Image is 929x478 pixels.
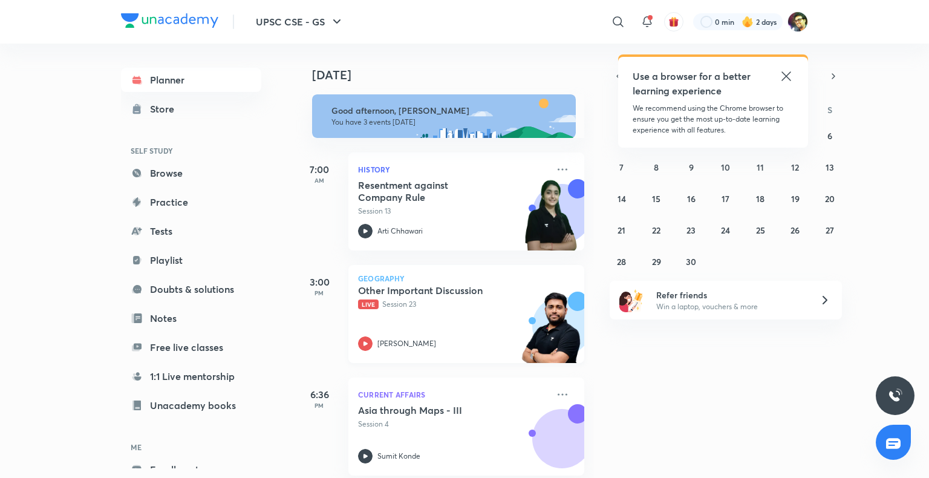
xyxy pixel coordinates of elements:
img: avatar [668,16,679,27]
abbr: September 19, 2025 [791,193,800,205]
button: September 6, 2025 [820,126,839,145]
img: Mukesh Kumar Shahi [787,11,808,32]
img: Company Logo [121,13,218,28]
h4: [DATE] [312,68,596,82]
img: referral [619,288,644,312]
h5: Use a browser for a better learning experience [633,69,753,98]
p: Sumit Konde [377,451,420,462]
h6: ME [121,437,261,457]
button: September 25, 2025 [751,220,770,240]
p: Session 4 [358,419,548,430]
p: You have 3 events [DATE] [331,117,565,127]
button: September 23, 2025 [682,220,701,240]
abbr: September 11, 2025 [757,162,764,173]
abbr: September 24, 2025 [721,224,730,236]
abbr: September 21, 2025 [618,224,625,236]
p: Arti Chhawari [377,226,423,237]
abbr: Saturday [827,104,832,116]
p: [PERSON_NAME] [377,338,436,349]
p: Session 23 [358,299,548,310]
button: September 24, 2025 [716,220,735,240]
p: Session 13 [358,206,548,217]
p: Current Affairs [358,387,548,402]
a: Unacademy books [121,393,261,417]
h6: SELF STUDY [121,140,261,161]
p: PM [295,402,344,409]
button: September 8, 2025 [647,157,666,177]
abbr: September 12, 2025 [791,162,799,173]
button: September 15, 2025 [647,189,666,208]
h5: Resentment against Company Rule [358,179,509,203]
h5: 7:00 [295,162,344,177]
a: Notes [121,306,261,330]
p: PM [295,289,344,296]
a: Tests [121,219,261,243]
a: Planner [121,68,261,92]
abbr: September 18, 2025 [756,193,764,205]
h5: 6:36 [295,387,344,402]
abbr: September 27, 2025 [826,224,834,236]
abbr: September 16, 2025 [687,193,696,205]
img: unacademy [518,179,584,263]
a: 1:1 Live mentorship [121,364,261,388]
button: September 19, 2025 [786,189,805,208]
p: We recommend using the Chrome browser to ensure you get the most up-to-date learning experience w... [633,103,794,136]
button: September 13, 2025 [820,157,839,177]
button: September 22, 2025 [647,220,666,240]
h6: Refer friends [656,289,805,301]
a: Browse [121,161,261,185]
abbr: September 7, 2025 [619,162,624,173]
abbr: September 23, 2025 [686,224,696,236]
button: September 28, 2025 [612,252,631,271]
abbr: September 28, 2025 [617,256,626,267]
abbr: September 22, 2025 [652,224,660,236]
abbr: September 17, 2025 [722,193,729,205]
abbr: September 26, 2025 [790,224,800,236]
h5: Other Important Discussion [358,284,509,296]
button: September 18, 2025 [751,189,770,208]
button: September 30, 2025 [682,252,701,271]
button: September 11, 2025 [751,157,770,177]
button: September 12, 2025 [786,157,805,177]
h5: 3:00 [295,275,344,289]
button: September 17, 2025 [716,189,735,208]
button: September 9, 2025 [682,157,701,177]
abbr: September 10, 2025 [721,162,730,173]
abbr: September 13, 2025 [826,162,834,173]
abbr: September 9, 2025 [689,162,694,173]
abbr: September 25, 2025 [756,224,765,236]
button: September 21, 2025 [612,220,631,240]
abbr: September 29, 2025 [652,256,661,267]
button: September 26, 2025 [786,220,805,240]
abbr: September 15, 2025 [652,193,660,205]
abbr: September 6, 2025 [827,130,832,142]
h6: Good afternoon, [PERSON_NAME] [331,105,565,116]
span: Live [358,300,379,309]
p: Win a laptop, vouchers & more [656,301,805,312]
a: Company Logo [121,13,218,31]
p: Geography [358,275,575,282]
div: Store [150,102,181,116]
p: AM [295,177,344,184]
a: Practice [121,190,261,214]
a: Playlist [121,248,261,272]
p: History [358,162,548,177]
img: unacademy [518,292,584,375]
button: September 20, 2025 [820,189,839,208]
button: September 14, 2025 [612,189,631,208]
a: Store [121,97,261,121]
button: September 10, 2025 [716,157,735,177]
button: September 29, 2025 [647,252,666,271]
img: ttu [888,388,902,403]
img: afternoon [312,94,576,138]
a: Doubts & solutions [121,277,261,301]
abbr: September 14, 2025 [618,193,626,205]
a: Free live classes [121,335,261,359]
button: September 16, 2025 [682,189,701,208]
button: September 7, 2025 [612,157,631,177]
abbr: September 8, 2025 [654,162,659,173]
h5: Asia through Maps - III [358,404,509,416]
button: UPSC CSE - GS [249,10,351,34]
img: streak [742,16,754,28]
button: September 27, 2025 [820,220,839,240]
